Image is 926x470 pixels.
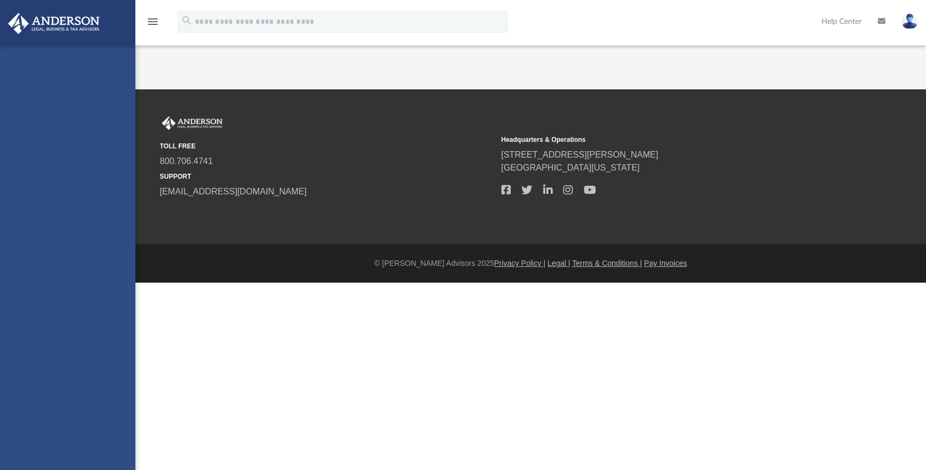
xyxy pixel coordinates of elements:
a: menu [146,21,159,28]
small: TOLL FREE [160,141,494,151]
a: 800.706.4741 [160,156,213,166]
a: Pay Invoices [644,259,687,267]
a: Privacy Policy | [494,259,546,267]
a: [STREET_ADDRESS][PERSON_NAME] [501,150,658,159]
i: search [181,15,193,27]
img: User Pic [902,14,918,29]
i: menu [146,15,159,28]
a: [EMAIL_ADDRESS][DOMAIN_NAME] [160,187,307,196]
a: Terms & Conditions | [572,259,642,267]
img: Anderson Advisors Platinum Portal [160,116,225,130]
img: Anderson Advisors Platinum Portal [5,13,103,34]
a: [GEOGRAPHIC_DATA][US_STATE] [501,163,640,172]
a: Legal | [547,259,570,267]
small: SUPPORT [160,172,494,181]
div: © [PERSON_NAME] Advisors 2025 [135,258,926,269]
small: Headquarters & Operations [501,135,836,145]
